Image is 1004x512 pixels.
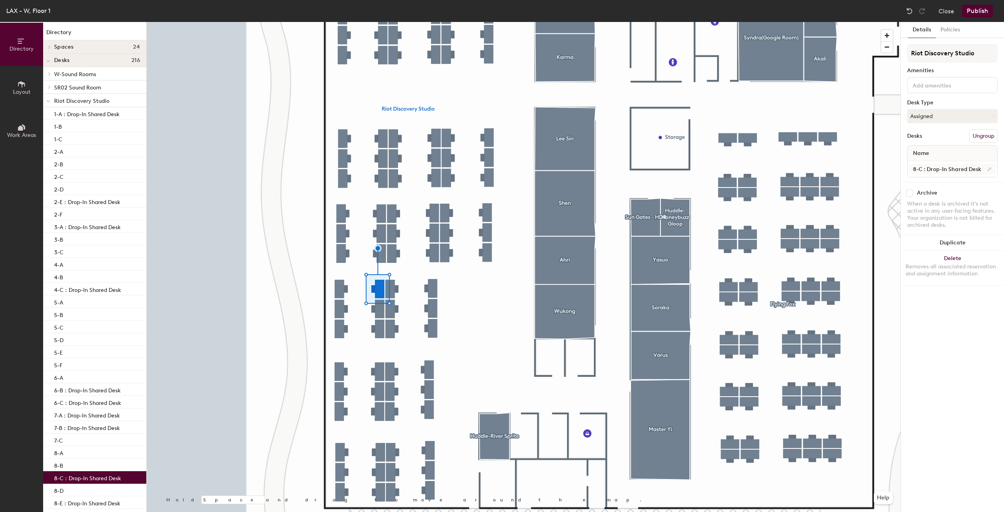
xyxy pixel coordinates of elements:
p: 1-A : Drop-In Shared Desk [54,109,120,118]
button: Ungroup [969,129,998,143]
div: LAX - W, Floor 1 [6,6,51,16]
button: Policies [936,22,965,38]
span: Desks [54,57,69,64]
p: 7-A : Drop-In Shared Desk [54,410,120,419]
p: 3-B [54,234,63,243]
p: 2-B [54,159,63,168]
button: DeleteRemoves all associated reservation and assignment information [901,251,1004,285]
input: Add amenities [911,80,982,89]
img: Undo [906,7,913,15]
span: Spaces [54,44,74,50]
span: 216 [131,57,140,64]
span: 24 [133,44,140,50]
p: 4-B [54,272,63,281]
p: 8-B [54,460,63,469]
input: Unnamed desk [909,164,996,175]
span: W-Sound Rooms [54,71,96,78]
p: 7-B : Drop-In Shared Desk [54,423,120,432]
span: Work Areas [7,132,36,138]
button: Duplicate [901,235,1004,251]
p: 1-C [54,134,62,143]
img: Redo [918,7,926,15]
p: 8-A [54,448,63,457]
p: 2-C [54,171,64,180]
h1: Directory [43,28,146,40]
p: 5-A [54,297,63,306]
div: Amenities [907,67,998,74]
span: Name [909,146,933,160]
p: 5-B [54,310,63,319]
p: 8-E : Drop-In Shared Desk [54,498,120,507]
button: Publish [962,5,993,17]
p: 2-F [54,209,62,218]
p: 6-C : Drop-In Shared Desk [54,397,121,406]
p: 7-C [54,435,63,444]
p: 8-C : Drop-In Shared Desk [54,473,121,482]
span: Directory [9,46,34,52]
div: Archive [917,190,937,196]
div: Desk Type [907,100,998,106]
span: SR02 Sound Room [54,84,101,91]
p: 4-C : Drop-In Shared Desk [54,284,121,293]
button: Close [939,5,954,17]
span: Riot Discovery Studio [54,98,109,104]
p: 1-B [54,121,62,130]
button: Assigned [907,109,998,123]
p: 4-A [54,259,63,268]
p: 5-F [54,360,62,369]
p: 6-A [54,372,63,381]
div: Desks [907,133,922,139]
p: 3-A : Drop-In Shared Desk [54,222,121,231]
p: 6-B : Drop-In Shared Desk [54,385,121,394]
p: 5-C [54,322,64,331]
button: Details [908,22,936,38]
div: Removes all associated reservation and assignment information [906,263,999,277]
p: 2-E : Drop-In Shared Desk [54,197,120,206]
div: When a desk is archived it's not active in any user-facing features. Your organization is not bil... [907,200,998,229]
p: 8-D [54,485,64,494]
p: 2-A [54,146,63,155]
button: Help [874,492,893,504]
p: 5-D [54,335,64,344]
p: 3-C [54,247,64,256]
span: Layout [13,89,31,95]
p: 2-D [54,184,64,193]
p: 5-E [54,347,63,356]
